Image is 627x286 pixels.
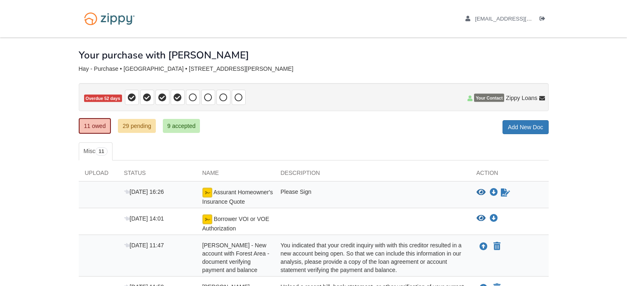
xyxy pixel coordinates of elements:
span: [PERSON_NAME] - New account with Forest Area - document verifying payment and balance [202,242,270,273]
a: Download Borrower VOI or VOE Authorization [490,215,498,222]
div: Action [470,169,549,181]
span: [DATE] 16:26 [124,188,164,195]
span: Borrower VOI or VOE Authorization [202,216,269,232]
a: Log out [540,16,549,24]
img: Logo [79,8,140,29]
a: Add New Doc [503,120,549,134]
a: Misc [79,142,113,160]
div: Status [118,169,196,181]
h1: Your purchase with [PERSON_NAME] [79,50,249,60]
img: Ready for you to esign [202,188,212,198]
span: nyteovvl@yahoo.com [475,16,569,22]
a: edit profile [465,16,570,24]
button: View Borrower VOI or VOE Authorization [477,214,486,223]
a: Sign Form [500,188,511,198]
span: Assurant Homeowner's Insurance Quote [202,189,273,205]
a: 9 accepted [163,119,200,133]
a: Download Assurant Homeowner's Insurance Quote [490,189,498,196]
button: View Assurant Homeowner's Insurance Quote [477,188,486,197]
div: Please Sign [275,188,470,206]
span: Overdue 52 days [84,95,122,102]
img: esign [202,214,212,224]
div: Description [275,169,470,181]
a: 29 pending [118,119,155,133]
div: Name [196,169,275,181]
span: Your Contact [474,94,504,102]
div: You indicated that your credit inquiry with with this creditor resulted in a new account being op... [275,241,470,274]
span: Zippy Loans [506,94,537,102]
button: Declare Elizabeth - New account with Forest Area - document verifying payment and balance not app... [493,242,501,251]
div: Upload [79,169,118,181]
button: Upload Elizabeth - New account with Forest Area - document verifying payment and balance [479,241,488,252]
span: [DATE] 14:01 [124,215,164,222]
span: [DATE] 11:47 [124,242,164,249]
div: Hay - Purchase • [GEOGRAPHIC_DATA] • [STREET_ADDRESS][PERSON_NAME] [79,65,549,72]
span: 11 [95,147,107,156]
a: 11 owed [79,118,111,134]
